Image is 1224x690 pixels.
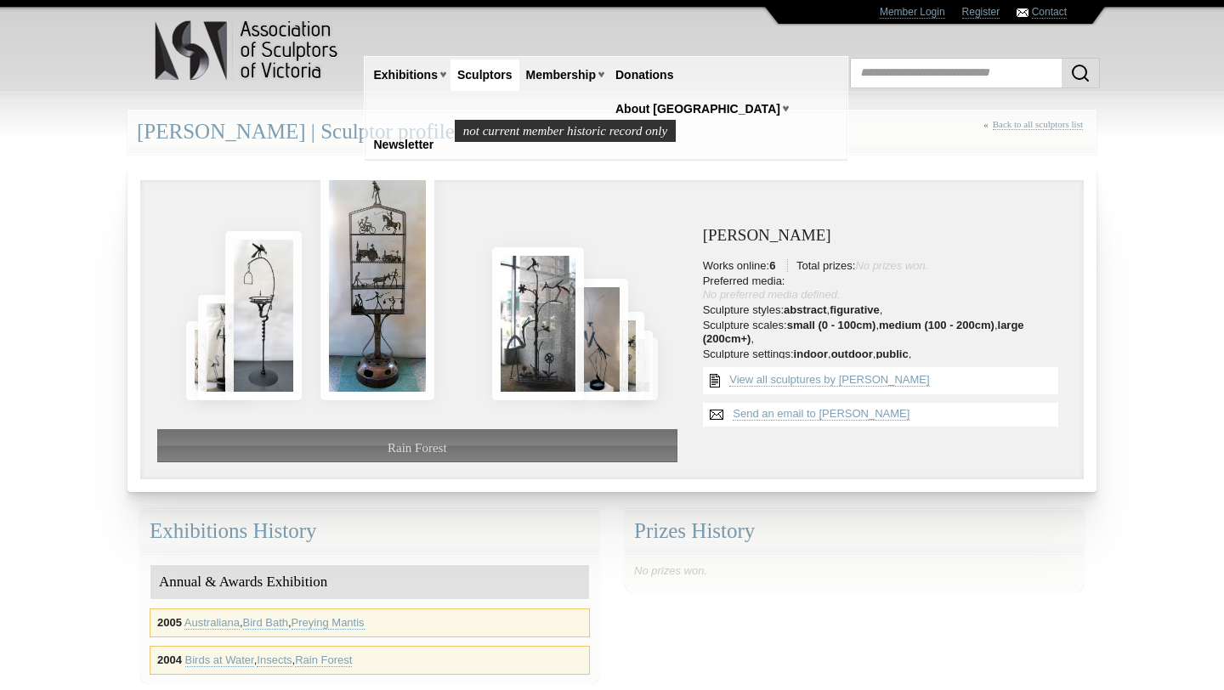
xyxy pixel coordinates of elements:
[609,59,680,91] a: Donations
[157,653,182,666] strong: 2004
[880,6,945,19] a: Member Login
[729,373,929,387] a: View all sculptures by [PERSON_NAME]
[830,303,880,316] strong: figurative
[455,120,676,142] span: not current member historic record only
[367,129,441,161] a: Newsletter
[492,247,584,400] img: Rain Forest
[703,348,1067,361] li: Sculpture settings: , , ,
[150,565,589,600] div: Annual & Awards Exhibition
[185,653,254,667] a: Birds at Water
[127,110,1096,155] div: [PERSON_NAME] | Sculptor profile
[198,295,251,399] img: Birds at Water
[703,227,1067,245] h3: [PERSON_NAME]
[150,608,590,637] div: , ,
[450,59,519,91] a: Sculptors
[292,616,365,630] a: Preying Mantis
[769,259,775,272] strong: 6
[733,407,909,421] a: Send an email to [PERSON_NAME]
[1070,63,1091,83] img: Search
[150,646,590,675] div: , ,
[388,441,447,455] span: Rain Forest
[983,119,1087,149] div: «
[634,564,707,577] span: No prizes won.
[703,303,1067,317] li: Sculpture styles: , ,
[703,319,1024,345] strong: large (200cm+)
[784,303,827,316] strong: abstract
[519,59,603,91] a: Membership
[787,319,876,331] strong: small (0 - 100cm)
[703,367,727,394] img: View all {sculptor_name} sculptures list
[367,59,445,91] a: Exhibitions
[855,259,928,272] span: No prizes won.
[1032,6,1067,19] a: Contact
[703,288,1067,302] div: No preferred media defined.
[1017,8,1028,17] img: Contact ASV
[609,93,787,125] a: About [GEOGRAPHIC_DATA]
[703,259,1067,273] li: Works online: Total prizes:
[154,17,341,84] img: logo.png
[879,319,994,331] strong: medium (100 - 200cm)
[140,509,599,554] div: Exhibitions History
[184,616,240,630] a: Australiana
[703,274,1067,302] li: Preferred media:
[295,653,352,667] a: Rain Forest
[875,348,908,360] strong: public
[225,231,302,400] img: Bird Bath
[157,616,182,629] strong: 2005
[257,653,292,667] a: Insects
[831,348,873,360] strong: outdoor
[568,279,628,399] img: Preying Mantis
[993,119,1083,130] a: Back to all sculptors list
[703,403,730,427] img: Send an email to Donald McKinnon
[794,348,828,360] strong: indoor
[320,167,434,399] img: Australiana
[186,321,226,400] img: Insects
[962,6,1000,19] a: Register
[703,319,1067,346] li: Sculpture scales: , , ,
[243,616,288,630] a: Bird Bath
[625,509,1084,554] div: Prizes History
